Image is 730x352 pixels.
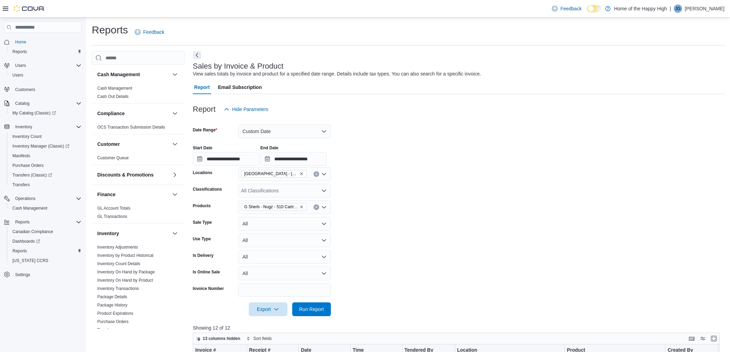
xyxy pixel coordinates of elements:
div: Customer [92,154,185,165]
button: Inventory [12,123,35,131]
p: Home of the Happy High [614,4,667,13]
span: Purchase Orders [12,163,44,168]
label: Invoice Number [193,286,224,291]
button: Catalog [12,99,32,108]
span: Catalog [12,99,81,108]
div: Jorja Green [674,4,682,13]
span: Run Report [299,306,324,313]
span: Customers [15,87,35,92]
a: Feedback [549,2,584,16]
button: Custom Date [238,124,331,138]
label: Products [193,203,211,209]
p: Showing 12 of 12 [193,324,725,331]
h3: Sales by Invoice & Product [193,62,284,70]
h1: Reports [92,23,128,37]
button: Discounts & Promotions [97,171,169,178]
span: Customer Queue [97,155,129,161]
span: Dashboards [12,239,40,244]
button: Open list of options [321,204,327,210]
a: GL Transactions [97,214,127,219]
span: G Sherb - Nugz - 510 Cartridges - 1mL [244,203,298,210]
button: Purchase Orders [7,161,84,170]
span: Users [12,72,23,78]
span: Transfers (Classic) [10,171,81,179]
a: Users [10,71,26,79]
button: Cash Management [171,70,179,79]
span: Package History [97,302,127,308]
span: Purchase Orders [97,319,129,324]
a: Package Details [97,294,127,299]
span: Inventory Adjustments [97,244,138,250]
label: Use Type [193,236,211,242]
span: Reports [12,49,27,54]
span: Feedback [560,5,581,12]
span: Reports [10,247,81,255]
button: Manifests [7,151,84,161]
span: Transfers (Classic) [12,172,52,178]
span: Manifests [12,153,30,159]
span: GL Account Totals [97,205,130,211]
nav: Complex example [4,34,81,298]
input: Dark Mode [587,5,602,12]
button: Inventory Count [7,132,84,141]
button: All [238,266,331,280]
span: Inventory Manager (Classic) [10,142,81,150]
span: Inventory Count [10,132,81,141]
span: Users [10,71,81,79]
span: 13 columns hidden [203,336,240,341]
a: Cash Out Details [97,94,129,99]
span: Export [253,302,283,316]
a: Home [12,38,29,46]
label: Is Delivery [193,253,214,258]
button: Canadian Compliance [7,227,84,237]
button: Reports [7,47,84,57]
label: Locations [193,170,213,175]
a: Inventory Count [10,132,45,141]
span: JG [675,4,680,13]
button: Customers [1,84,84,94]
div: Cash Management [92,84,185,103]
button: Home [1,37,84,47]
img: Cova [14,5,45,12]
span: Dashboards [10,237,81,245]
span: Inventory Manager (Classic) [12,143,69,149]
button: Compliance [171,109,179,118]
a: Product Expirations [97,311,133,316]
span: Operations [12,194,81,203]
label: End Date [260,145,278,151]
span: Cash Management [12,205,47,211]
span: My Catalog (Classic) [12,110,56,116]
button: All [238,217,331,231]
a: Cash Management [97,86,132,91]
a: Reorder [97,328,112,332]
span: Canadian Compliance [12,229,53,234]
button: Open list of options [321,188,327,193]
button: Clear input [314,171,319,177]
button: Discounts & Promotions [171,171,179,179]
a: My Catalog (Classic) [10,109,59,117]
span: Inventory Count Details [97,261,140,266]
span: Home [15,39,26,45]
a: Feedback [132,25,167,39]
span: Transfers [10,181,81,189]
input: Press the down key to open a popover containing a calendar. [193,152,259,166]
button: Inventory [1,122,84,132]
span: Hide Parameters [232,106,268,113]
a: Settings [12,271,33,279]
span: Cash Management [10,204,81,212]
span: Inventory On Hand by Product [97,278,153,283]
a: Inventory Transactions [97,286,139,291]
button: Customer [97,141,169,148]
button: Sort fields [244,334,274,343]
div: Compliance [92,123,185,134]
a: Inventory Manager (Classic) [7,141,84,151]
span: Sort fields [253,336,272,341]
span: G Sherb - Nugz - 510 Cartridges - 1mL [241,203,307,211]
h3: Inventory [97,230,119,237]
button: Enter fullscreen [710,334,718,343]
span: Users [15,63,26,68]
span: Manifests [10,152,81,160]
a: Reports [10,48,30,56]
